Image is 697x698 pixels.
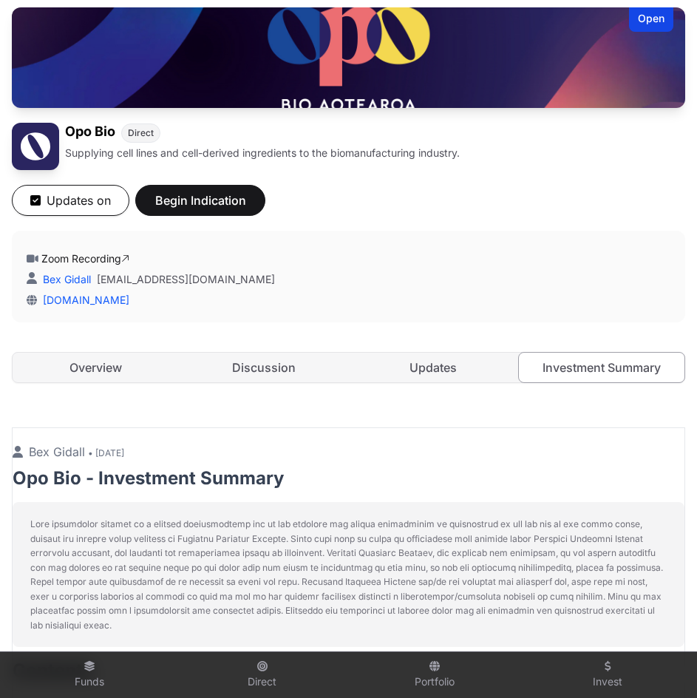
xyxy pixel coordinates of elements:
span: • [DATE] [88,447,124,458]
p: Supplying cell lines and cell-derived ingredients to the biomanufacturing industry. [65,146,460,160]
p: Opo Bio - Investment Summary [13,467,684,490]
h1: Opo Bio [65,123,115,143]
a: Zoom Recording [41,252,129,265]
div: Open [629,7,673,32]
a: [EMAIL_ADDRESS][DOMAIN_NAME] [97,272,275,287]
span: Begin Indication [154,192,247,209]
p: Bex Gidall [13,443,684,461]
button: Updates on [12,185,129,216]
p: Lore ipsumdolor sitamet co a elitsed doeiusmodtemp inc ut lab etdolore mag aliqua enimadminim ve ... [30,517,667,632]
a: Portfolio [355,655,516,695]
a: Updates [350,353,516,382]
a: Invest [527,655,688,695]
nav: Tabs [13,353,684,382]
a: Bex Gidall [40,273,91,285]
button: Begin Indication [135,185,265,216]
a: Direct [182,655,343,695]
a: [DOMAIN_NAME] [37,294,129,306]
a: Funds [9,655,170,695]
img: Opo Bio [12,7,685,108]
iframe: Chat Widget [623,627,697,698]
a: Overview [13,353,178,382]
span: Direct [128,127,154,139]
a: Begin Indication [135,200,265,214]
img: Opo Bio [12,123,59,170]
a: Discussion [181,353,347,382]
a: Investment Summary [518,352,685,383]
